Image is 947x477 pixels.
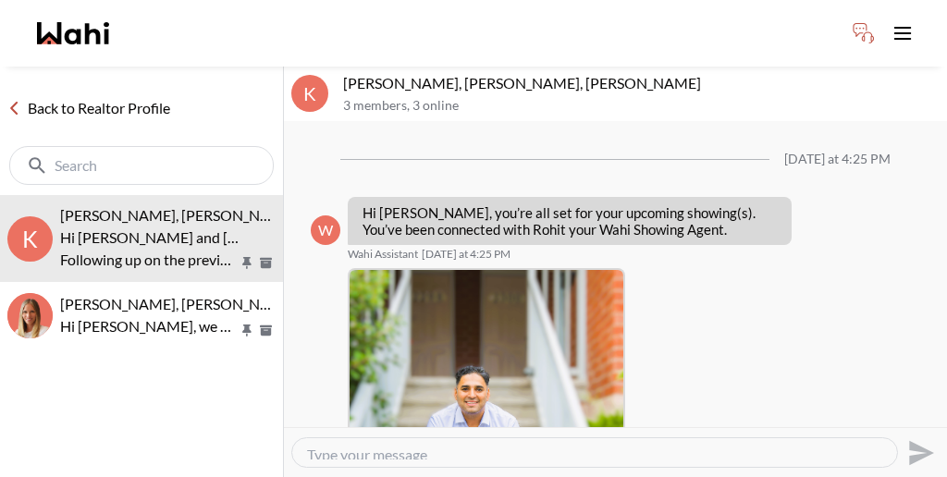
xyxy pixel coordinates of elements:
span: Wahi Assistant [348,247,418,262]
button: Pin [239,255,255,271]
span: [PERSON_NAME], [PERSON_NAME], [PERSON_NAME] [60,206,418,224]
textarea: Type your message [307,446,882,459]
p: Hi [PERSON_NAME], we hope you enjoyed your showings! Did the properties meet your criteria? What ... [60,315,239,337]
div: K [7,216,53,262]
button: Toggle open navigation menu [884,15,921,52]
button: Pin [239,323,255,338]
div: K [291,75,328,112]
p: Hi [PERSON_NAME], you’re all set for your upcoming showing(s). You’ve been connected with Rohit y... [363,204,777,238]
input: Search [55,156,232,175]
div: W [311,215,340,245]
button: Archive [256,323,276,338]
p: 3 members , 3 online [343,98,940,114]
a: Wahi homepage [37,22,109,44]
div: [DATE] at 4:25 PM [784,152,891,167]
p: [PERSON_NAME], [PERSON_NAME], [PERSON_NAME] [343,74,940,92]
button: Archive [256,255,276,271]
img: K [7,293,53,338]
div: Kathy Fratric, Michelle [7,293,53,338]
time: 2025-09-14T20:25:28.206Z [422,247,510,262]
p: Following up on the previous communication, I am still attempting to contact LA regarding [STREET... [60,249,239,271]
span: [PERSON_NAME], [PERSON_NAME] [60,295,297,312]
p: Hi [PERSON_NAME] and [PERSON_NAME], [60,226,239,249]
button: Send [898,432,940,473]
